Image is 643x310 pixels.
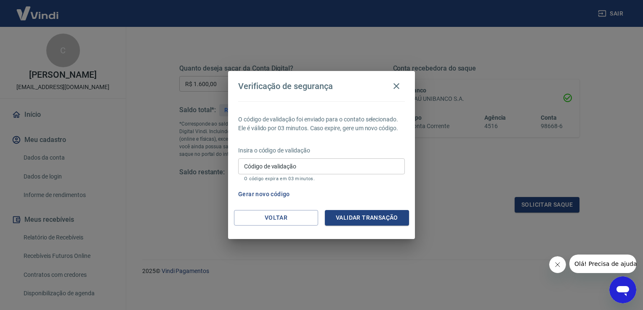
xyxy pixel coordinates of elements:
p: O código expira em 03 minutos. [244,176,399,181]
h4: Verificação de segurança [238,81,333,91]
button: Validar transação [325,210,409,226]
button: Voltar [234,210,318,226]
span: Olá! Precisa de ajuda? [5,6,71,13]
iframe: Fechar mensagem [549,256,566,273]
button: Gerar novo código [235,187,293,202]
p: Insira o código de validação [238,146,405,155]
iframe: Mensagem da empresa [569,255,636,273]
iframe: Botão para abrir a janela de mensagens [609,276,636,303]
p: O código de validação foi enviado para o contato selecionado. Ele é válido por 03 minutos. Caso e... [238,115,405,133]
